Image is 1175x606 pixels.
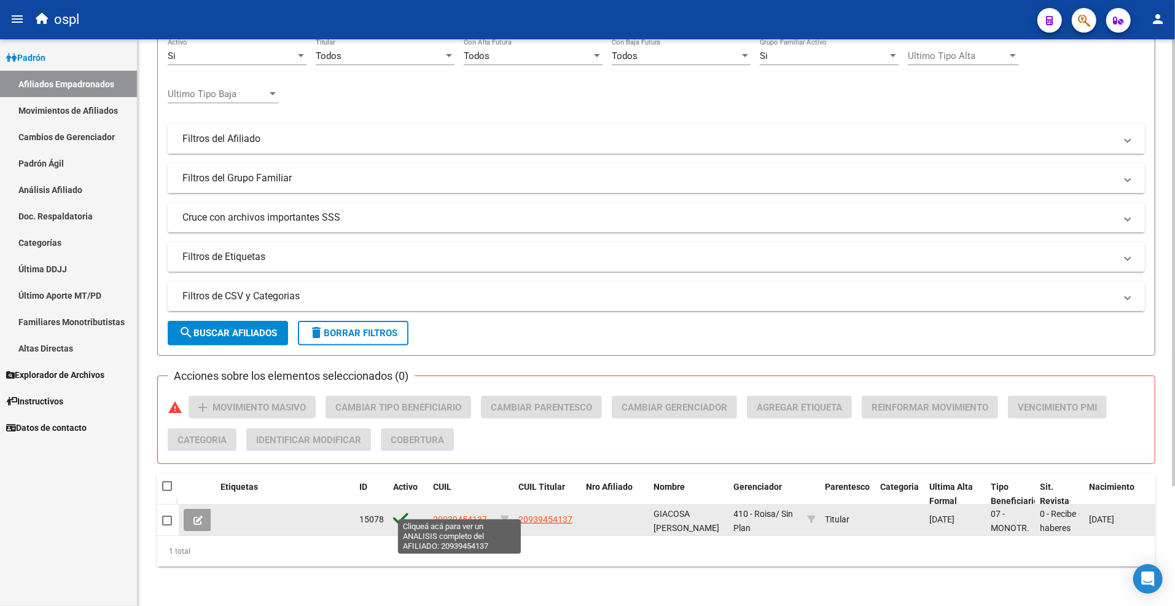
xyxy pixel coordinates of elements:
[733,509,776,519] span: 410 - Roisa
[612,396,737,419] button: Cambiar Gerenciador
[518,482,565,492] span: CUIL Titular
[309,328,397,339] span: Borrar Filtros
[391,435,444,446] span: Cobertura
[298,321,408,345] button: Borrar Filtros
[168,203,1145,232] mat-expansion-panel-header: Cruce con archivos importantes SSS
[179,328,277,339] span: Buscar Afiliados
[1084,474,1152,514] datatable-header-cell: Nacimiento
[924,474,986,514] datatable-header-cell: Ultima Alta Formal
[256,435,361,446] span: Identificar Modificar
[1018,402,1097,413] span: Vencimiento PMI
[6,51,45,65] span: Padrón
[10,12,25,26] mat-icon: menu
[1133,564,1163,594] div: Open Intercom Messenger
[168,368,415,385] h3: Acciones sobre los elementos seleccionados (0)
[1035,474,1084,514] datatable-header-cell: Sit. Revista
[168,321,288,345] button: Buscar Afiliados
[168,50,176,61] span: Si
[359,514,384,524] span: 15078
[649,474,728,514] datatable-header-cell: Nombre
[195,400,210,415] mat-icon: add
[213,402,306,413] span: Movimiento Masivo
[182,132,1115,146] mat-panel-title: Filtros del Afiliado
[216,474,354,514] datatable-header-cell: Etiquetas
[335,402,461,413] span: Cambiar Tipo Beneficiario
[908,50,1007,61] span: Ultimo Tipo Alta
[168,428,236,451] button: Categoria
[168,124,1145,154] mat-expansion-panel-header: Filtros del Afiliado
[359,482,367,492] span: ID
[1089,514,1114,524] span: [DATE]
[168,400,182,415] mat-icon: warning
[182,171,1115,185] mat-panel-title: Filtros del Grupo Familiar
[1150,12,1165,26] mat-icon: person
[747,396,852,419] button: Agregar Etiqueta
[518,514,572,524] span: 20939454137
[433,514,487,524] span: 20939454137
[189,396,316,419] button: Movimiento Masivo
[622,402,727,413] span: Cambiar Gerenciador
[820,474,875,514] datatable-header-cell: Parentesco
[354,474,388,514] datatable-header-cell: ID
[825,482,870,492] span: Parentesco
[168,89,267,100] span: Ultimo Tipo Baja
[760,50,768,61] span: Si
[733,482,782,492] span: Gerenciador
[880,482,919,492] span: Categoria
[929,482,973,506] span: Ultima Alta Formal
[491,402,592,413] span: Cambiar Parentesco
[182,250,1115,264] mat-panel-title: Filtros de Etiquetas
[986,474,1035,514] datatable-header-cell: Tipo Beneficiario
[875,474,924,514] datatable-header-cell: Categoria
[581,474,649,514] datatable-header-cell: Nro Afiliado
[309,325,324,340] mat-icon: delete
[481,396,602,419] button: Cambiar Parentesco
[157,536,1155,567] div: 1 total
[428,474,496,514] datatable-header-cell: CUIL
[6,368,104,382] span: Explorador de Archivos
[6,421,87,435] span: Datos de contacto
[179,325,193,340] mat-icon: search
[433,482,451,492] span: CUIL
[6,395,63,408] span: Instructivos
[1008,396,1107,419] button: Vencimiento PMI
[586,482,633,492] span: Nro Afiliado
[221,482,258,492] span: Etiquetas
[246,428,371,451] button: Identificar Modificar
[654,509,719,533] span: GIACOSA [PERSON_NAME]
[182,211,1115,224] mat-panel-title: Cruce con archivos importantes SSS
[464,50,490,61] span: Todos
[178,435,227,446] span: Categoria
[825,514,849,524] span: Titular
[393,482,418,492] span: Activo
[182,289,1115,303] mat-panel-title: Filtros de CSV y Categorias
[728,474,802,514] datatable-header-cell: Gerenciador
[326,396,471,419] button: Cambiar Tipo Beneficiario
[1089,482,1134,492] span: Nacimiento
[991,482,1039,506] span: Tipo Beneficiario
[168,163,1145,193] mat-expansion-panel-header: Filtros del Grupo Familiar
[991,509,1030,547] span: 07 - MONOTR. SOCIALES
[757,402,842,413] span: Agregar Etiqueta
[388,474,428,514] datatable-header-cell: Activo
[168,281,1145,311] mat-expansion-panel-header: Filtros de CSV y Categorias
[168,242,1145,272] mat-expansion-panel-header: Filtros de Etiquetas
[316,50,342,61] span: Todos
[872,402,988,413] span: Reinformar Movimiento
[862,396,998,419] button: Reinformar Movimiento
[1040,509,1091,547] span: 0 - Recibe haberes regularmente
[612,50,638,61] span: Todos
[1040,482,1069,506] span: Sit. Revista
[513,474,581,514] datatable-header-cell: CUIL Titular
[929,513,981,527] div: [DATE]
[654,482,685,492] span: Nombre
[381,428,454,451] button: Cobertura
[54,6,79,33] span: ospl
